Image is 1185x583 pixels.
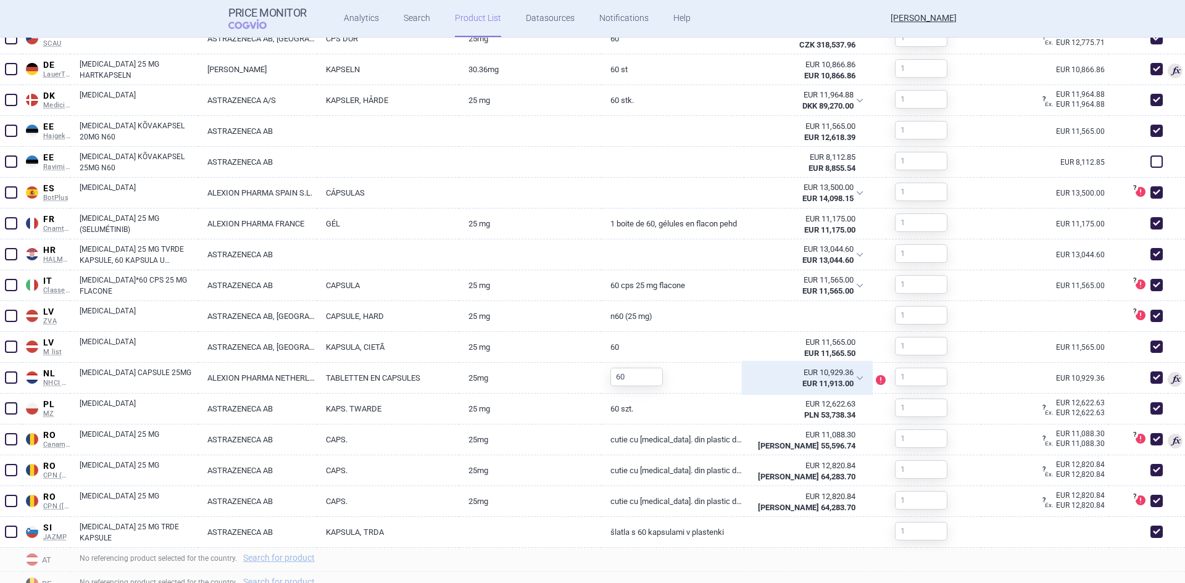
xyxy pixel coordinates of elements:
[895,90,947,109] input: 1
[744,85,871,116] div: EUR 11,964.88DKK 89,270.00
[198,486,317,516] a: ASTRAZENECA AB
[895,121,947,139] input: 1
[1056,344,1108,351] a: EUR 11,565.00
[1056,220,1108,228] a: EUR 11,175.00
[43,368,70,379] span: NL
[753,59,855,81] abbr: Ex-Factory bez DPH zo zdroja
[43,152,70,163] span: EE
[317,178,459,208] a: CÁPSULAS
[198,85,317,115] a: ASTRAZENECA A/S
[895,306,947,325] input: 1
[22,273,70,295] a: ITITClasse H, AIFA
[198,239,317,270] a: ASTRAZENECA AB
[601,332,743,362] a: 60
[317,270,459,300] a: CAPSULA
[758,472,855,481] strong: [PERSON_NAME] 64,283.70
[1040,435,1047,442] span: ?
[895,152,947,170] input: 1
[43,461,70,472] span: RO
[1045,39,1054,46] span: Ex.
[26,341,38,353] img: Latvia
[26,32,38,44] img: Czech Republic
[317,85,459,115] a: KAPSLER, HÅRDE
[317,209,459,239] a: GÉL
[1056,282,1108,289] a: EUR 11,565.00
[22,366,70,387] a: NLNLNHCI Medicijnkosten
[753,152,855,174] abbr: MZSR metodika bez stropu marže
[753,491,855,502] div: EUR 12,820.84
[26,94,38,106] img: Denmark
[752,89,854,112] abbr: Nájdená cena bez odpočtu marže distribútora
[1040,34,1047,41] span: ?
[895,183,947,201] input: 1
[80,151,198,173] a: [MEDICAL_DATA] KÕVAKAPSEL 25MG N60
[601,424,743,455] a: Cutie cu [MEDICAL_DATA]. din plastic din HDPE x 60 caps.
[895,399,947,417] input: 1
[1168,64,1183,78] span: Used for calculation
[198,270,317,300] a: ASTRAZENECA AB
[752,367,854,378] div: EUR 10,929.36
[317,332,459,362] a: KAPSULA, CIETĀ
[198,517,317,547] a: ASTRAZENECA AB
[26,310,38,322] img: Latvia
[22,242,70,264] a: HRHRHALMED PCL SUMMARY
[459,209,601,239] a: 25 mg
[601,455,743,486] a: Cutie cu [MEDICAL_DATA]. din plastic din HDPE x 60 caps.
[26,464,38,476] img: Romania
[1045,461,1108,468] a: EUR 12,820.84
[43,70,70,79] span: LauerTaxe CGM
[1040,497,1047,504] span: ?
[26,155,38,168] img: Estonia
[198,455,317,486] a: ASTRAZENECA AB
[80,89,198,112] a: [MEDICAL_DATA]
[1168,372,1183,387] span: Used for calculation
[22,57,70,79] a: DEDELauerTaxe CGM
[26,371,38,384] img: Netherlands
[753,399,855,410] div: EUR 12,622.63
[26,279,38,291] img: Italy
[80,521,198,544] a: [MEDICAL_DATA] 25 MG TRDE KAPSULE
[1045,468,1108,481] div: EUR 12,820.84
[317,54,459,85] a: KAPSELN
[1056,128,1108,135] a: EUR 11,565.00
[895,59,947,78] input: 1
[26,186,38,199] img: Spain
[1045,399,1108,407] a: EUR 12,622.63
[1045,430,1108,437] a: EUR 11,088.30
[26,125,38,137] img: Estonia
[22,489,70,511] a: ROROCPN ([DOMAIN_NAME])
[744,270,871,301] div: EUR 11,565.00EUR 11,565.00
[43,379,70,387] span: NHCI Medicijnkosten
[1131,308,1138,315] span: ?
[43,91,70,102] span: DK
[753,337,855,348] div: EUR 11,565.00
[753,152,855,163] div: EUR 8,112.85
[26,63,38,75] img: Germany
[1040,96,1047,103] span: ?
[43,307,70,318] span: LV
[228,7,307,30] a: Price MonitorCOGVIO
[43,502,70,511] span: CPN ([DOMAIN_NAME])
[317,23,459,54] a: CPS DUR
[459,301,601,331] a: 25 mg
[802,101,854,110] strong: DKK 89,270.00
[80,460,198,482] a: [MEDICAL_DATA] 25 MG
[752,367,854,389] abbr: Nájdená cena bez DPH
[1045,36,1108,49] div: EUR 12,775.71
[243,553,315,562] a: Search for product
[26,433,38,445] img: Romania
[80,120,198,143] a: [MEDICAL_DATA] KÕVAKAPSEL 20MG N60
[804,133,855,142] strong: EUR 12,618.39
[802,379,854,388] strong: EUR 11,913.00
[753,213,855,225] div: EUR 11,175.00
[459,424,601,455] a: 25mg
[753,337,855,359] abbr: MZSR metodika
[317,363,459,393] a: TABLETTEN EN CAPSULES
[895,337,947,355] input: 1
[752,182,854,204] abbr: MZSR metodika
[895,491,947,510] input: 1
[43,101,70,110] span: Medicinpriser
[895,460,947,479] input: 1
[80,213,198,235] a: [MEDICAL_DATA] 25 MG (SELUMÉTINIB)
[895,28,947,47] input: 1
